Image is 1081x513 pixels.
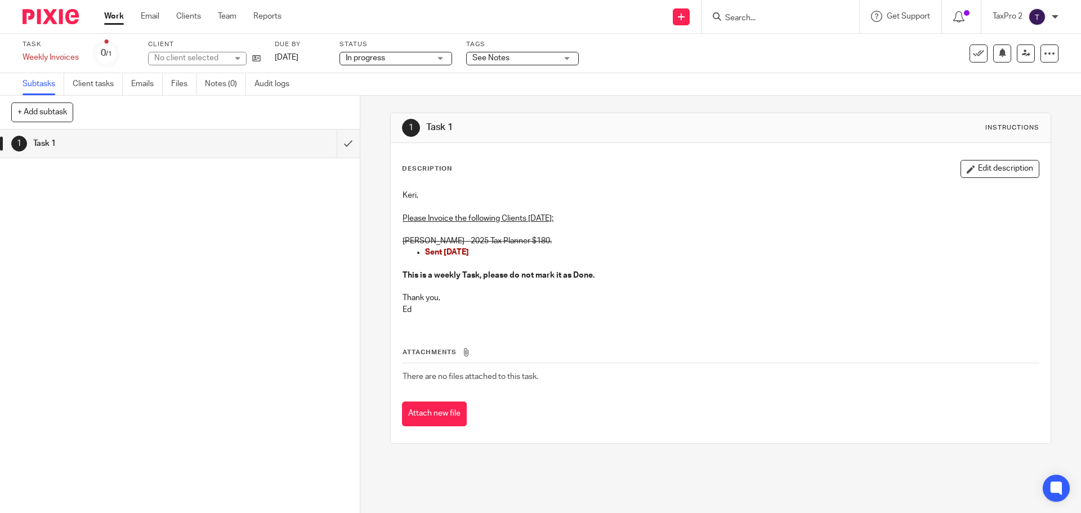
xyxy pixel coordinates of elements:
[403,349,457,355] span: Attachments
[23,9,79,24] img: Pixie
[141,11,159,22] a: Email
[403,271,595,279] strong: This is a weekly Task, please do not mark it as Done.
[993,11,1022,22] p: TaxPro 2
[403,237,552,245] s: [PERSON_NAME] - 2025 Tax Planner $180.
[101,47,112,60] div: 0
[402,164,452,173] p: Description
[106,51,112,57] small: /1
[724,14,825,24] input: Search
[426,122,745,133] h1: Task 1
[961,160,1039,178] button: Edit description
[73,73,123,95] a: Client tasks
[104,11,124,22] a: Work
[171,73,196,95] a: Files
[403,190,1038,201] p: Keri,
[154,52,227,64] div: No client selected
[176,11,201,22] a: Clients
[402,119,420,137] div: 1
[23,73,64,95] a: Subtasks
[11,102,73,122] button: + Add subtask
[346,54,385,62] span: In progress
[11,136,27,151] div: 1
[275,40,325,49] label: Due by
[23,40,79,49] label: Task
[218,11,236,22] a: Team
[425,248,469,256] span: Sent [DATE]
[887,12,930,20] span: Get Support
[402,402,467,427] button: Attach new file
[148,40,261,49] label: Client
[23,52,79,63] div: Weekly Invoices
[254,73,298,95] a: Audit logs
[1028,8,1046,26] img: svg%3E
[275,53,298,61] span: [DATE]
[472,54,510,62] span: See Notes
[403,304,1038,315] p: Ed
[205,73,246,95] a: Notes (0)
[340,40,452,49] label: Status
[403,373,538,381] span: There are no files attached to this task.
[466,40,579,49] label: Tags
[403,215,553,222] u: Please Invoice the following Clients [DATE]:
[403,292,1038,304] p: Thank you,
[131,73,163,95] a: Emails
[985,123,1039,132] div: Instructions
[33,135,228,152] h1: Task 1
[253,11,282,22] a: Reports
